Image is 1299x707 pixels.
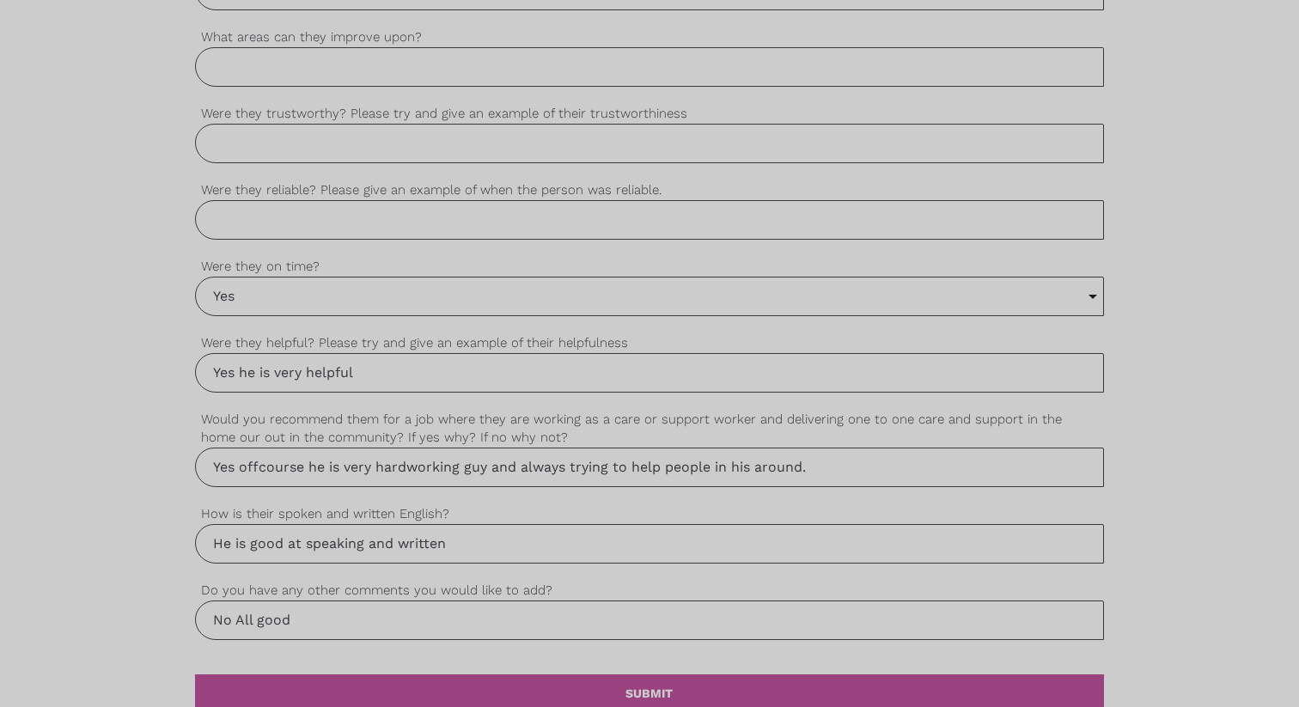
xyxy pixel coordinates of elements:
[195,104,1104,124] label: Were they trustworthy? Please try and give an example of their trustworthiness
[195,27,1104,47] label: What areas can they improve upon?
[625,686,673,700] b: SUBMIT
[195,257,1104,277] label: Were they on time?
[195,504,1104,524] label: How is their spoken and written English?
[195,410,1104,448] label: Would you recommend them for a job where they are working as a care or support worker and deliver...
[195,581,1104,600] label: Do you have any other comments you would like to add?
[195,180,1104,200] label: Were they reliable? Please give an example of when the person was reliable.
[195,333,1104,353] label: Were they helpful? Please try and give an example of their helpfulness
